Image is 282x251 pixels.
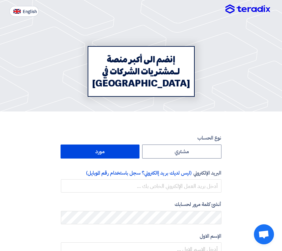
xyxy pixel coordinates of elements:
[9,6,39,17] button: English
[61,179,221,193] input: أدخل بريد العمل الإلكتروني الخاص بك ...
[23,9,37,14] span: English
[61,201,221,208] label: أنشئ كلمة مرور لحسابك
[61,145,140,159] label: مورد
[61,232,221,240] label: الإسم الاول
[86,169,192,177] span: (ليس لديك بريد إالكتروني؟ سجل باستخدام رقم الموبايل)
[61,169,221,177] label: البريد الإلكتروني
[88,46,195,97] div: إنضم الى أكبر منصة لـمشتريات الشركات في [GEOGRAPHIC_DATA]
[13,9,21,14] img: en-US.png
[254,224,274,244] div: Open chat
[142,145,221,159] label: مشتري
[61,134,221,142] label: نوع الحساب
[225,4,270,14] img: Teradix logo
